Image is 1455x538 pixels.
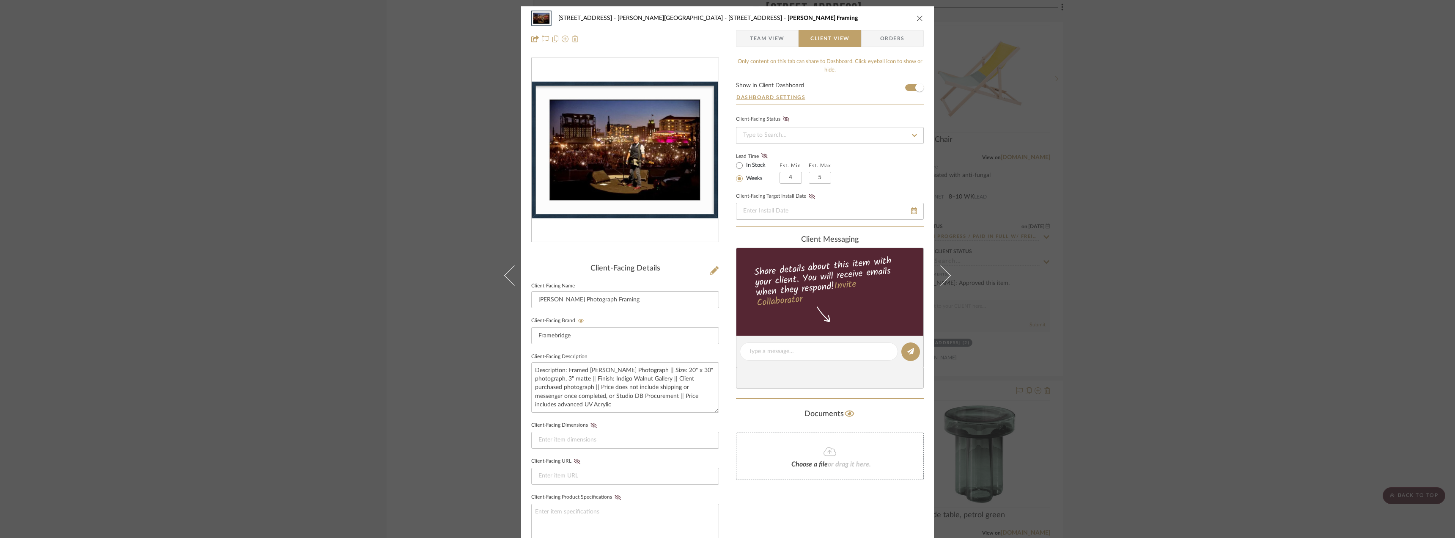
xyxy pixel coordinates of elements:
[736,203,924,220] input: Enter Install Date
[735,254,925,310] div: Share details about this item with your client. You will receive emails when they respond!
[612,494,623,500] button: Client-Facing Product Specifications
[736,94,806,101] button: Dashboard Settings
[736,160,780,184] mat-radio-group: Select item type
[531,458,583,464] label: Client-Facing URL
[871,30,914,47] span: Orders
[736,235,924,245] div: client Messaging
[809,163,831,168] label: Est. Max
[744,162,766,169] label: In Stock
[810,30,849,47] span: Client View
[588,422,599,428] button: Client-Facing Dimensions
[532,81,719,219] img: 8a348a03-d151-4c06-ace0-7c7dcd93fce1_436x436.jpg
[736,193,818,199] label: Client-Facing Target Install Date
[531,318,587,324] label: Client-Facing Brand
[531,422,599,428] label: Client-Facing Dimensions
[531,10,552,27] img: 8a348a03-d151-4c06-ace0-7c7dcd93fce1_48x40.jpg
[744,175,763,182] label: Weeks
[780,163,801,168] label: Est. Min
[791,461,828,468] span: Choose a file
[531,284,575,288] label: Client-Facing Name
[759,152,770,160] button: Lead Time
[531,494,623,500] label: Client-Facing Product Specifications
[806,193,818,199] button: Client-Facing Target Install Date
[575,318,587,324] button: Client-Facing Brand
[531,432,719,449] input: Enter item dimensions
[736,407,924,421] div: Documents
[728,15,788,21] span: [STREET_ADDRESS]
[532,81,719,219] div: 0
[531,355,587,359] label: Client-Facing Description
[531,327,719,344] input: Enter Client-Facing Brand
[571,458,583,464] button: Client-Facing URL
[531,291,719,308] input: Enter Client-Facing Item Name
[828,461,871,468] span: or drag it here.
[531,468,719,485] input: Enter item URL
[736,127,924,144] input: Type to Search…
[788,15,858,21] span: [PERSON_NAME] Framing
[750,30,785,47] span: Team View
[736,152,780,160] label: Lead Time
[736,115,792,124] div: Client-Facing Status
[736,58,924,74] div: Only content on this tab can share to Dashboard. Click eyeball icon to show or hide.
[916,14,924,22] button: close
[572,36,579,42] img: Remove from project
[531,264,719,273] div: Client-Facing Details
[558,15,728,21] span: [STREET_ADDRESS] - [PERSON_NAME][GEOGRAPHIC_DATA]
